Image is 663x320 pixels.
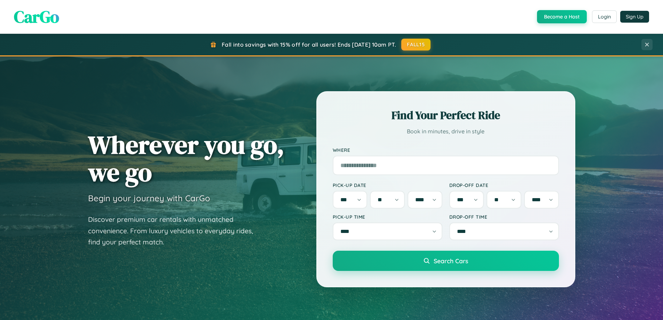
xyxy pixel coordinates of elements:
h1: Wherever you go, we go [88,131,284,186]
h3: Begin your journey with CarGo [88,193,210,203]
label: Pick-up Date [333,182,442,188]
label: Drop-off Date [449,182,559,188]
button: Sign Up [620,11,649,23]
button: Become a Host [537,10,587,23]
button: Search Cars [333,251,559,271]
button: FALL15 [401,39,431,50]
button: Login [592,10,617,23]
p: Book in minutes, drive in style [333,126,559,136]
span: CarGo [14,5,59,28]
p: Discover premium car rentals with unmatched convenience. From luxury vehicles to everyday rides, ... [88,214,262,248]
h2: Find Your Perfect Ride [333,108,559,123]
label: Where [333,147,559,153]
label: Pick-up Time [333,214,442,220]
span: Search Cars [434,257,468,265]
label: Drop-off Time [449,214,559,220]
span: Fall into savings with 15% off for all users! Ends [DATE] 10am PT. [222,41,396,48]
